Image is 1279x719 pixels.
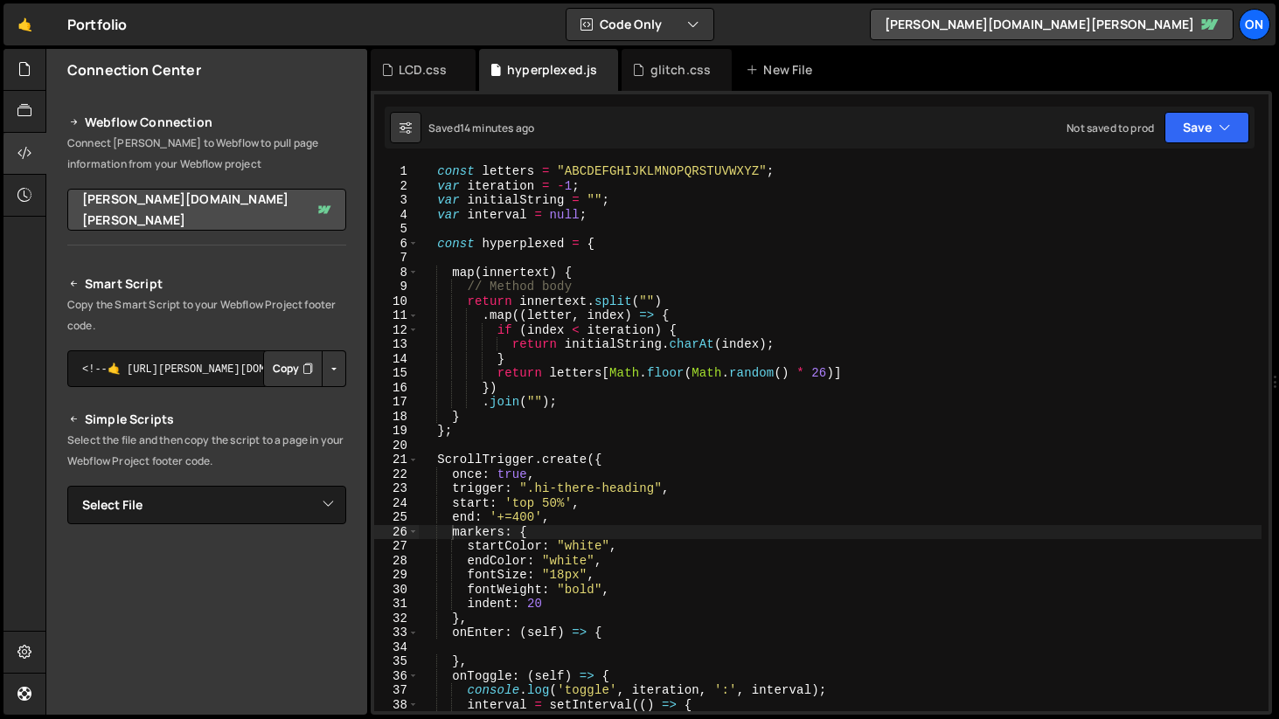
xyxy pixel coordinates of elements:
button: Code Only [567,9,713,40]
div: 16 [374,381,419,396]
div: glitch.css [650,61,712,79]
div: 37 [374,683,419,698]
iframe: YouTube video player [67,553,348,710]
div: 3 [374,193,419,208]
a: 🤙 [3,3,46,45]
div: 8 [374,266,419,280]
div: 18 [374,410,419,425]
h2: Connection Center [67,60,201,80]
div: 20 [374,439,419,453]
p: Connect [PERSON_NAME] to Webflow to pull page information from your Webflow project [67,133,346,175]
p: Copy the Smart Script to your Webflow Project footer code. [67,294,346,336]
div: hyperplexed.js [507,61,597,79]
div: 24 [374,496,419,511]
div: Portfolio [67,14,127,35]
div: 2 [374,179,419,194]
div: Button group with nested dropdown [263,350,346,387]
div: 22 [374,467,419,482]
div: 33 [374,626,419,640]
div: 10 [374,294,419,309]
div: 30 [374,583,419,598]
a: [PERSON_NAME][DOMAIN_NAME][PERSON_NAME] [67,189,346,231]
div: 26 [374,525,419,540]
div: Not saved to prod [1067,121,1154,135]
div: 27 [374,539,419,554]
div: 29 [374,568,419,583]
h2: Smart Script [67,273,346,294]
div: 36 [374,669,419,684]
div: 38 [374,698,419,713]
div: 1 [374,164,419,179]
div: 11 [374,308,419,323]
div: 13 [374,337,419,352]
div: Saved [428,121,534,135]
div: 5 [374,222,419,237]
textarea: <!--🤙 [URL][PERSON_NAME][DOMAIN_NAME]> <script>document.addEventListener("DOMContentLoaded", func... [67,350,346,387]
div: 4 [374,208,419,223]
div: 9 [374,280,419,294]
div: 31 [374,597,419,612]
div: 17 [374,395,419,410]
div: 32 [374,612,419,626]
button: Copy [263,350,323,387]
a: [PERSON_NAME][DOMAIN_NAME][PERSON_NAME] [870,9,1234,40]
div: 21 [374,453,419,467]
div: 19 [374,424,419,439]
div: 23 [374,481,419,496]
p: Select the file and then copy the script to a page in your Webflow Project footer code. [67,430,346,472]
div: 35 [374,654,419,669]
div: 25 [374,510,419,525]
div: 12 [374,323,419,338]
div: New File [746,61,819,79]
div: 14 minutes ago [460,121,534,135]
div: 15 [374,366,419,381]
button: Save [1164,112,1249,143]
h2: Webflow Connection [67,112,346,133]
div: 28 [374,554,419,569]
div: 14 [374,352,419,367]
div: 7 [374,251,419,266]
a: On [1239,9,1270,40]
div: 34 [374,640,419,655]
h2: Simple Scripts [67,409,346,430]
div: LCD.css [399,61,447,79]
div: 6 [374,237,419,252]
